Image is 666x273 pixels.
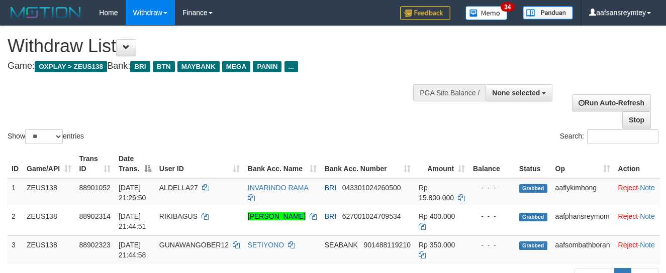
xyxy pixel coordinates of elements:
[415,150,469,178] th: Amount: activate to sort column ascending
[618,184,638,192] a: Reject
[473,183,511,193] div: - - -
[614,207,660,235] td: ·
[469,150,515,178] th: Balance
[640,212,655,220] a: Note
[119,241,146,259] span: [DATE] 21:44:58
[23,235,75,264] td: ZEUS138
[614,150,660,178] th: Action
[155,150,244,178] th: User ID: activate to sort column ascending
[618,212,638,220] a: Reject
[253,61,281,72] span: PANIN
[153,61,175,72] span: BTN
[364,241,411,249] span: Copy 901488119210 to clipboard
[519,213,547,221] span: Grabbed
[551,207,614,235] td: aafphansreymom
[119,184,146,202] span: [DATE] 21:26:50
[8,5,84,20] img: MOTION_logo.png
[159,212,198,220] span: RIKIBAGUS
[130,61,150,72] span: BRI
[419,184,454,202] span: Rp 15.800.000
[419,212,455,220] span: Rp 400.000
[159,184,198,192] span: ALDELLA27
[523,6,573,20] img: panduan.png
[551,235,614,264] td: aafsombathboran
[25,129,63,144] select: Showentries
[486,84,552,101] button: None selected
[618,241,638,249] a: Reject
[492,89,540,97] span: None selected
[79,212,111,220] span: 88902314
[519,241,547,250] span: Grabbed
[413,84,486,101] div: PGA Site Balance /
[342,184,401,192] span: Copy 043301024260500 to clipboard
[222,61,251,72] span: MEGA
[79,241,111,249] span: 88902323
[244,150,321,178] th: Bank Acc. Name: activate to sort column ascending
[473,240,511,250] div: - - -
[560,129,658,144] label: Search:
[8,129,84,144] label: Show entries
[640,184,655,192] a: Note
[159,241,229,249] span: GUNAWANGOBER12
[8,235,23,264] td: 3
[115,150,155,178] th: Date Trans.: activate to sort column descending
[8,61,434,71] h4: Game: Bank:
[79,184,111,192] span: 88901052
[8,207,23,235] td: 2
[35,61,107,72] span: OXPLAY > ZEUS138
[75,150,115,178] th: Trans ID: activate to sort column ascending
[23,178,75,207] td: ZEUS138
[614,235,660,264] td: ·
[572,94,651,111] a: Run Auto-Refresh
[248,184,308,192] a: INVARINDO RAMA
[325,212,336,220] span: BRI
[119,212,146,230] span: [DATE] 21:44:51
[177,61,220,72] span: MAYBANK
[519,184,547,193] span: Grabbed
[465,6,508,20] img: Button%20Memo.svg
[8,150,23,178] th: ID
[587,129,658,144] input: Search:
[248,241,284,249] a: SETIYONO
[515,150,551,178] th: Status
[8,36,434,56] h1: Withdraw List
[551,178,614,207] td: aaflykimhong
[614,178,660,207] td: ·
[325,241,358,249] span: SEABANK
[551,150,614,178] th: Op: activate to sort column ascending
[23,150,75,178] th: Game/API: activate to sort column ascending
[321,150,415,178] th: Bank Acc. Number: activate to sort column ascending
[342,212,401,220] span: Copy 627001024709534 to clipboard
[400,6,450,20] img: Feedback.jpg
[8,178,23,207] td: 1
[23,207,75,235] td: ZEUS138
[248,212,306,220] a: [PERSON_NAME]
[284,61,298,72] span: ...
[325,184,336,192] span: BRI
[640,241,655,249] a: Note
[501,3,514,12] span: 34
[622,111,651,128] a: Stop
[419,241,455,249] span: Rp 350.000
[473,211,511,221] div: - - -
